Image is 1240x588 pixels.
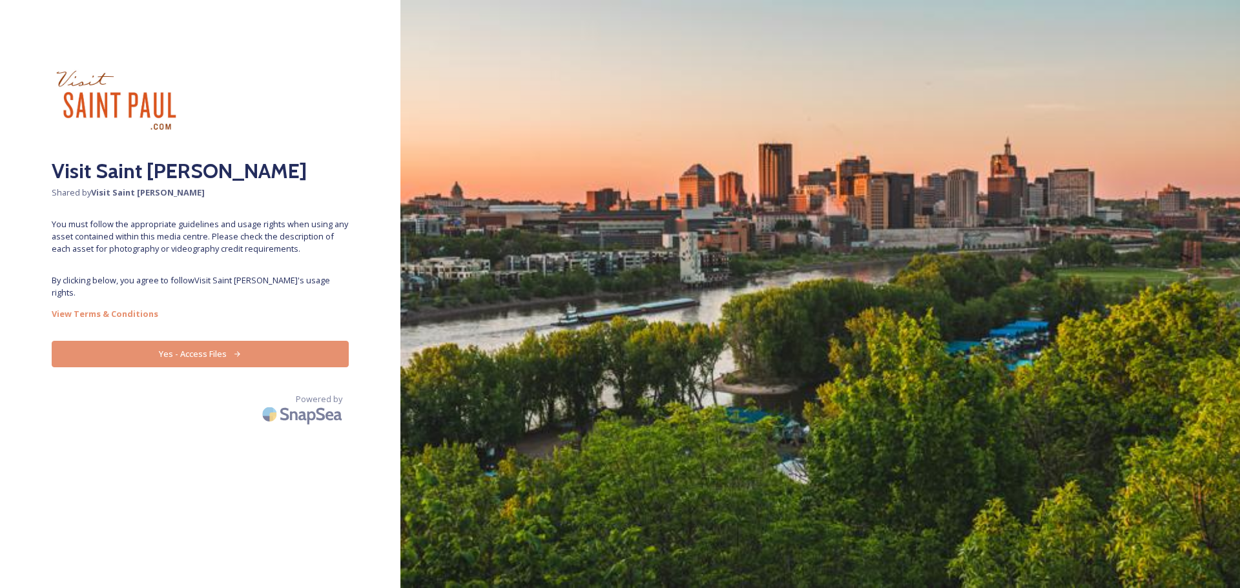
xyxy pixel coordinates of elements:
[91,187,205,198] strong: Visit Saint [PERSON_NAME]
[52,274,349,299] span: By clicking below, you agree to follow Visit Saint [PERSON_NAME] 's usage rights.
[52,308,158,319] strong: View Terms & Conditions
[52,52,181,149] img: visit_sp.jpg
[52,218,349,256] span: You must follow the appropriate guidelines and usage rights when using any asset contained within...
[296,393,342,405] span: Powered by
[52,156,349,187] h2: Visit Saint [PERSON_NAME]
[52,306,349,321] a: View Terms & Conditions
[52,341,349,367] button: Yes - Access Files
[52,187,349,199] span: Shared by
[258,399,349,429] img: SnapSea Logo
